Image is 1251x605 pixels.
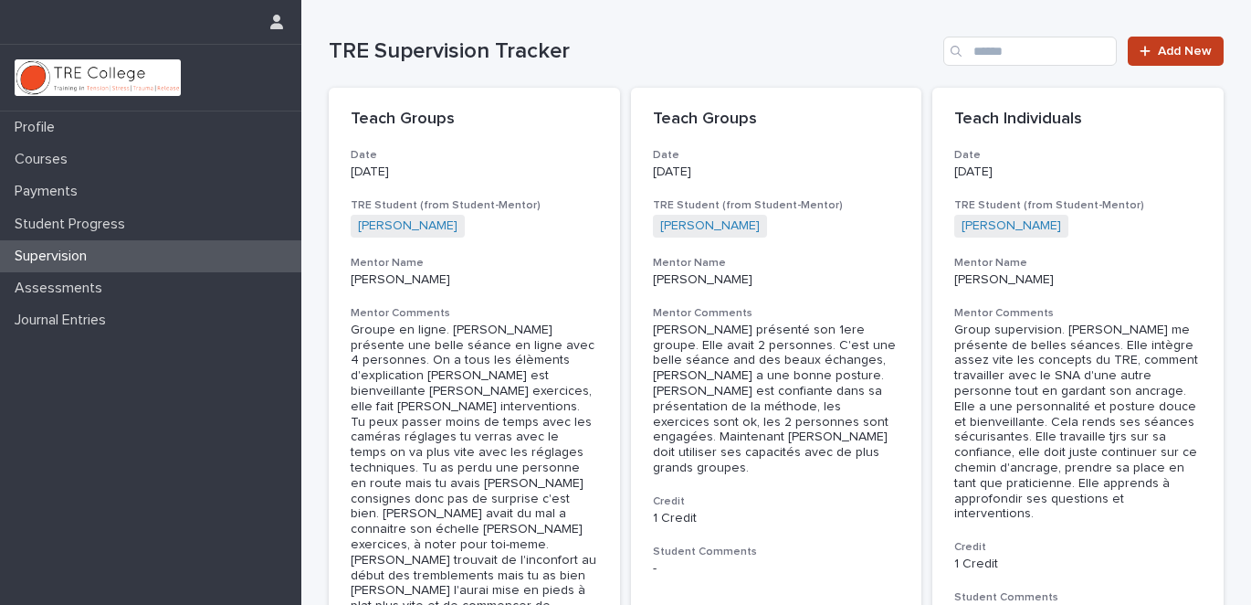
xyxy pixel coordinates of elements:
[351,256,598,271] h3: Mentor Name
[358,218,457,234] a: [PERSON_NAME]
[954,148,1202,163] h3: Date
[954,323,1202,522] div: Group supervision. [PERSON_NAME] me présente de belles séances. Elle intègre assez vite les conce...
[653,256,900,271] h3: Mentor Name
[351,165,598,180] p: [DATE]
[954,256,1202,271] h3: Mentor Name
[653,561,900,577] div: -
[962,218,1061,234] a: [PERSON_NAME]
[1128,37,1224,66] a: Add New
[653,165,900,180] p: [DATE]
[7,280,117,297] p: Assessments
[7,312,121,329] p: Journal Entries
[954,557,1202,572] p: 1 Credit
[351,148,598,163] h3: Date
[351,306,598,321] h3: Mentor Comments
[943,37,1117,66] input: Search
[954,110,1202,130] p: Teach Individuals
[660,218,760,234] a: [PERSON_NAME]
[653,494,900,509] h3: Credit
[653,323,900,476] div: [PERSON_NAME] présenté son 1ere groupe. Elle avait 2 personnes. C'est une belle séance and des be...
[653,148,900,163] h3: Date
[653,272,900,288] p: [PERSON_NAME]
[7,248,101,265] p: Supervision
[653,545,900,559] h3: Student Comments
[954,590,1202,605] h3: Student Comments
[351,198,598,213] h3: TRE Student (from Student-Mentor)
[954,306,1202,321] h3: Mentor Comments
[15,59,181,96] img: L01RLPSrRaOWR30Oqb5K
[653,198,900,213] h3: TRE Student (from Student-Mentor)
[653,110,900,130] p: Teach Groups
[7,119,69,136] p: Profile
[7,151,82,168] p: Courses
[954,272,1202,288] p: [PERSON_NAME]
[653,511,900,526] p: 1 Credit
[954,165,1202,180] p: [DATE]
[954,540,1202,555] h3: Credit
[329,38,936,65] h1: TRE Supervision Tracker
[351,272,598,288] p: [PERSON_NAME]
[954,198,1202,213] h3: TRE Student (from Student-Mentor)
[653,306,900,321] h3: Mentor Comments
[351,110,598,130] p: Teach Groups
[7,183,92,200] p: Payments
[1158,45,1212,58] span: Add New
[7,216,140,233] p: Student Progress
